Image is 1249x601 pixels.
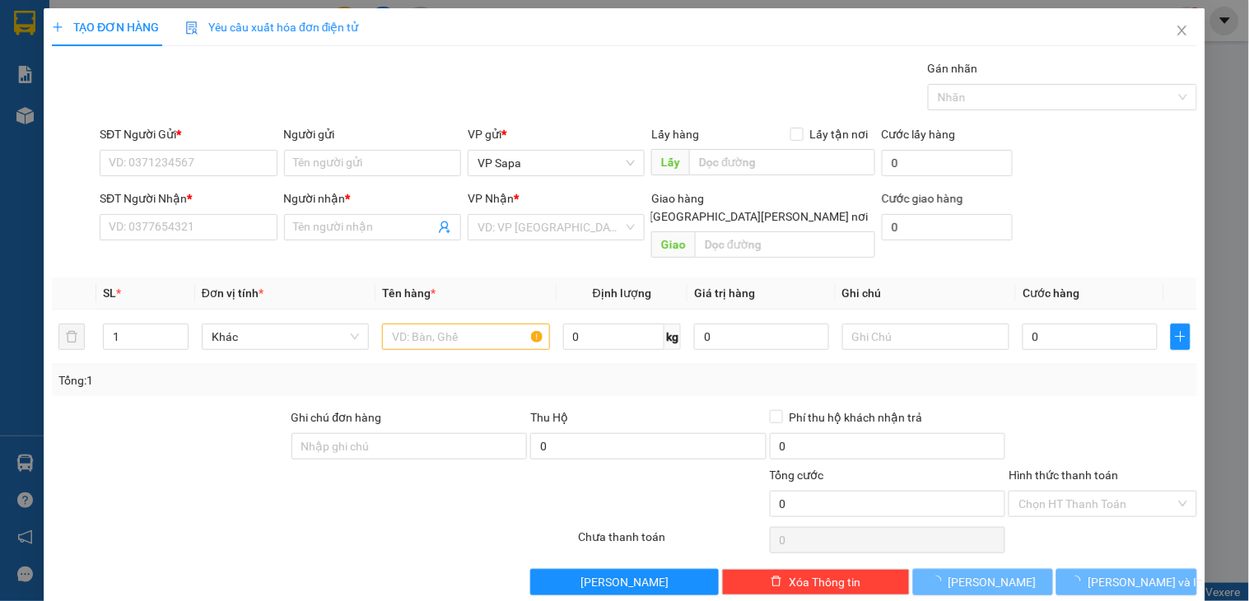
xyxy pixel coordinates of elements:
th: Ghi chú [836,277,1016,310]
button: [PERSON_NAME] [913,569,1053,595]
span: [PERSON_NAME] và In [1088,573,1204,591]
label: Hình thức thanh toán [1009,468,1118,482]
span: Thu Hộ [530,411,568,424]
input: Cước lấy hàng [882,150,1014,176]
span: Giá trị hàng [694,287,755,300]
input: Dọc đường [696,231,875,258]
span: user-add [438,221,451,234]
input: Cước giao hàng [882,214,1014,240]
span: Lấy [652,149,690,175]
div: Chưa thanh toán [576,528,767,557]
span: plus [1172,330,1190,343]
label: Ghi chú đơn hàng [291,411,382,424]
label: Cước lấy hàng [882,128,956,141]
span: plus [52,21,63,33]
span: loading [1070,575,1088,587]
span: delete [771,575,782,589]
span: kg [664,324,681,350]
span: Tên hàng [382,287,436,300]
input: 0 [694,324,829,350]
input: Ghi chú đơn hàng [291,433,528,459]
div: VP gửi [468,125,645,143]
span: Lấy tận nơi [804,125,875,143]
span: Giao hàng [652,192,705,205]
span: Phí thu hộ khách nhận trả [783,408,930,426]
button: plus [1171,324,1191,350]
button: deleteXóa Thông tin [722,569,910,595]
span: Lấy hàng [652,128,700,141]
button: [PERSON_NAME] và In [1057,569,1197,595]
span: SL [103,287,116,300]
button: delete [58,324,85,350]
label: Gán nhãn [928,62,978,75]
span: Xóa Thông tin [789,573,860,591]
input: Dọc đường [690,149,875,175]
span: VP Nhận [468,192,514,205]
div: SĐT Người Nhận [100,189,277,207]
label: Cước giao hàng [882,192,963,205]
input: Ghi Chú [842,324,1009,350]
span: Cước hàng [1023,287,1079,300]
input: VD: Bàn, Ghế [382,324,549,350]
span: [PERSON_NAME] [580,573,669,591]
div: SĐT Người Gửi [100,125,277,143]
button: [PERSON_NAME] [530,569,718,595]
span: close [1176,24,1189,37]
span: TẠO ĐƠN HÀNG [52,21,159,34]
span: [GEOGRAPHIC_DATA][PERSON_NAME] nơi [644,207,875,226]
span: Giao [652,231,696,258]
div: Người gửi [284,125,461,143]
img: icon [185,21,198,35]
button: Close [1159,8,1205,54]
div: Tổng: 1 [58,371,483,389]
span: Khác [212,324,359,349]
span: Tổng cước [770,468,824,482]
span: loading [930,575,948,587]
span: Yêu cầu xuất hóa đơn điện tử [185,21,359,34]
span: [PERSON_NAME] [948,573,1037,591]
span: Đơn vị tính [202,287,263,300]
span: Định lượng [593,287,651,300]
div: Người nhận [284,189,461,207]
span: VP Sapa [478,151,635,175]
